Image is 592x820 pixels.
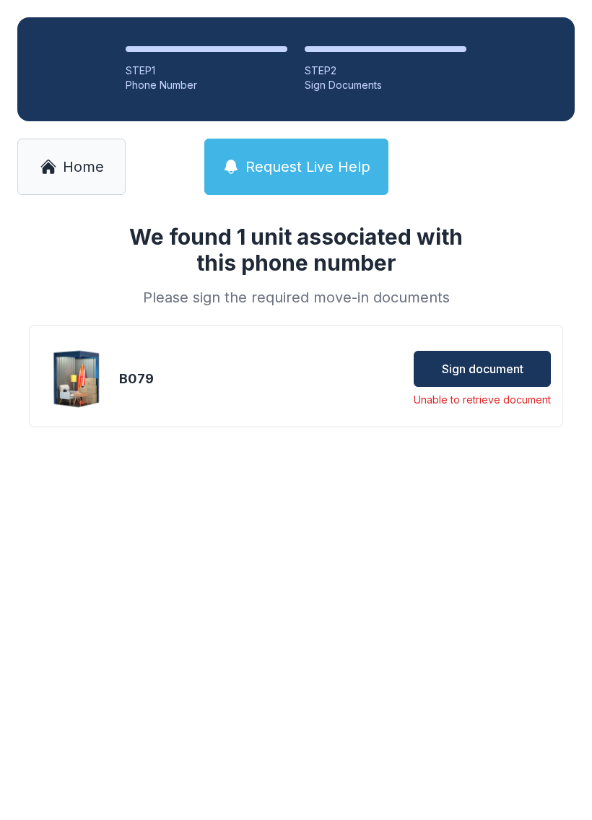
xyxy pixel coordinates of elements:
[414,393,551,407] div: Unable to retrieve document
[126,78,287,92] div: Phone Number
[442,360,523,378] span: Sign document
[63,157,104,177] span: Home
[126,64,287,78] div: STEP 1
[111,287,481,307] div: Please sign the required move-in documents
[305,64,466,78] div: STEP 2
[111,224,481,276] h1: We found 1 unit associated with this phone number
[305,78,466,92] div: Sign Documents
[119,369,253,389] div: B079
[245,157,370,177] span: Request Live Help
